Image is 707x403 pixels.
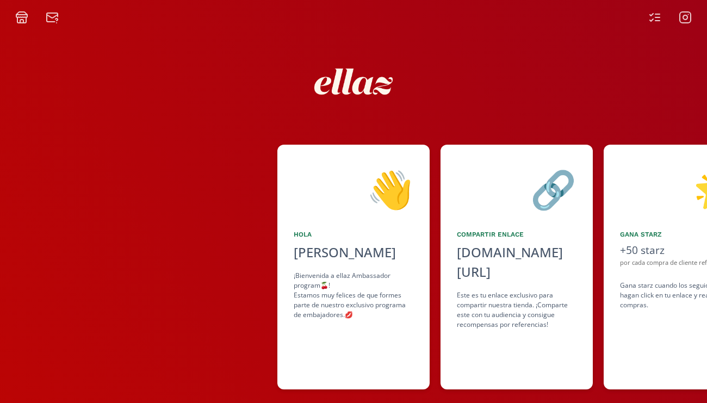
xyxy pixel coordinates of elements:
[457,161,576,216] div: 🔗
[305,33,402,131] img: nKmKAABZpYV7
[294,243,413,262] div: [PERSON_NAME]
[294,271,413,320] div: ¡Bienvenida a ellaz Ambassador program🍒! Estamos muy felices de que formes parte de nuestro exclu...
[457,243,576,282] div: [DOMAIN_NAME][URL]
[457,230,576,239] div: Compartir Enlace
[457,290,576,330] div: Este es tu enlace exclusivo para compartir nuestra tienda. ¡Comparte este con tu audiencia y cons...
[294,230,413,239] div: Hola
[294,161,413,216] div: 👋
